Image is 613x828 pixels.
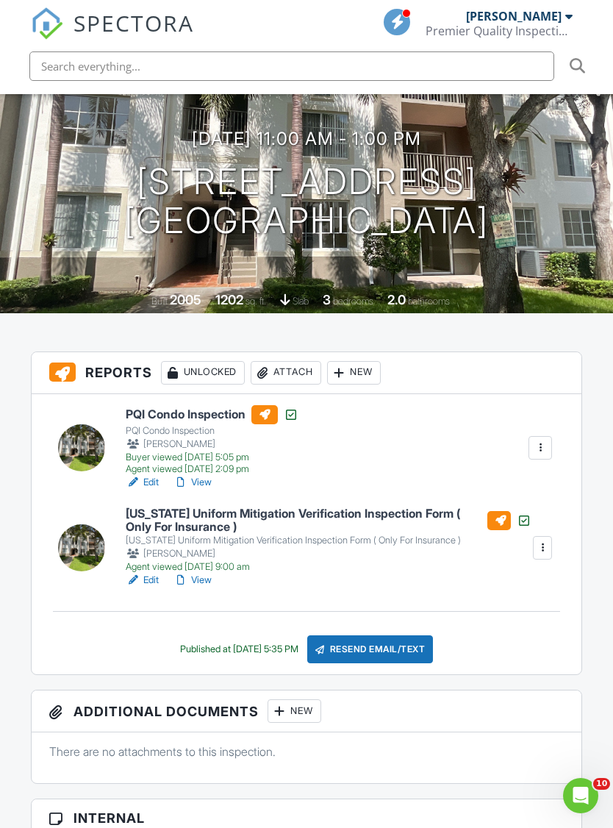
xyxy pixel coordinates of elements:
a: Edit [126,475,159,490]
div: PQI Condo Inspection [126,425,298,437]
h6: [US_STATE] Uniform Mitigation Verification Inspection Form ( Only For Insurance ) [126,507,531,533]
div: New [268,699,321,723]
iframe: Intercom live chat [563,778,598,813]
div: [PERSON_NAME] [466,9,562,24]
div: [US_STATE] Uniform Mitigation Verification Inspection Form ( Only For Insurance ) [126,535,531,546]
img: The Best Home Inspection Software - Spectora [31,7,63,40]
span: SPECTORA [74,7,194,38]
h1: [STREET_ADDRESS] [GEOGRAPHIC_DATA] [124,163,489,240]
div: Resend Email/Text [307,635,434,663]
span: Built [151,296,168,307]
div: 1202 [215,292,243,307]
div: Agent viewed [DATE] 2:09 pm [126,463,298,475]
p: There are no attachments to this inspection. [49,743,564,760]
span: bathrooms [408,296,450,307]
span: sq. ft. [245,296,266,307]
div: 2005 [170,292,201,307]
div: Attach [251,361,321,385]
input: Search everything... [29,51,554,81]
a: SPECTORA [31,20,194,51]
div: 2.0 [387,292,406,307]
a: View [173,475,212,490]
h3: [DATE] 11:00 am - 1:00 pm [192,129,421,149]
div: Premier Quality Inspections [426,24,573,38]
div: Buyer viewed [DATE] 5:05 pm [126,452,298,463]
a: [US_STATE] Uniform Mitigation Verification Inspection Form ( Only For Insurance ) [US_STATE] Unif... [126,507,531,573]
div: [PERSON_NAME] [126,437,298,452]
span: slab [293,296,309,307]
a: Edit [126,573,159,588]
h3: Additional Documents [32,690,582,732]
a: View [173,573,212,588]
div: New [327,361,381,385]
div: 3 [323,292,331,307]
h3: Reports [32,352,582,394]
h6: PQI Condo Inspection [126,405,298,424]
span: 10 [593,778,610,790]
span: bedrooms [333,296,373,307]
div: [PERSON_NAME] [126,546,531,561]
div: Published at [DATE] 5:35 PM [180,643,298,655]
div: Unlocked [161,361,245,385]
div: Agent viewed [DATE] 9:00 am [126,561,531,573]
a: PQI Condo Inspection PQI Condo Inspection [PERSON_NAME] Buyer viewed [DATE] 5:05 pm Agent viewed ... [126,405,298,476]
